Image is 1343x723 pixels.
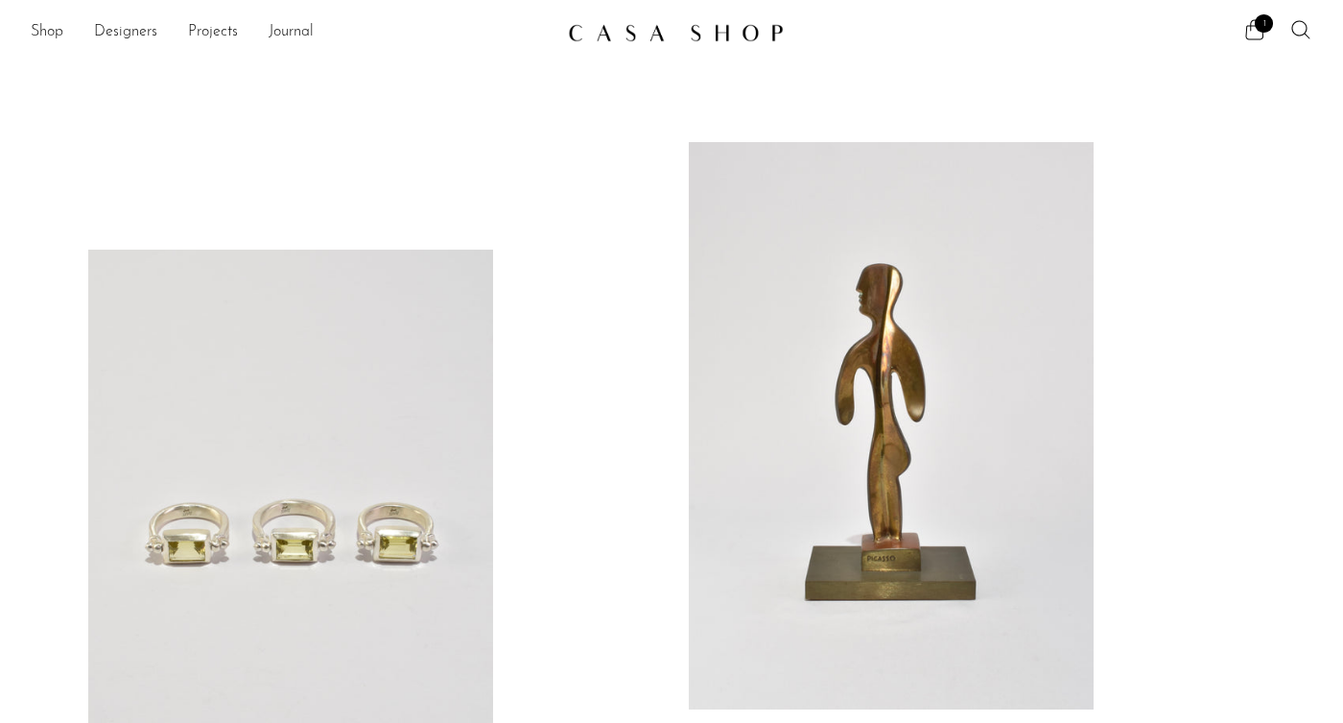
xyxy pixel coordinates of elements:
span: 1 [1255,14,1273,33]
a: Projects [188,20,238,45]
a: Journal [269,20,314,45]
ul: NEW HEADER MENU [31,16,553,49]
a: Designers [94,20,157,45]
nav: Desktop navigation [31,16,553,49]
a: Shop [31,20,63,45]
